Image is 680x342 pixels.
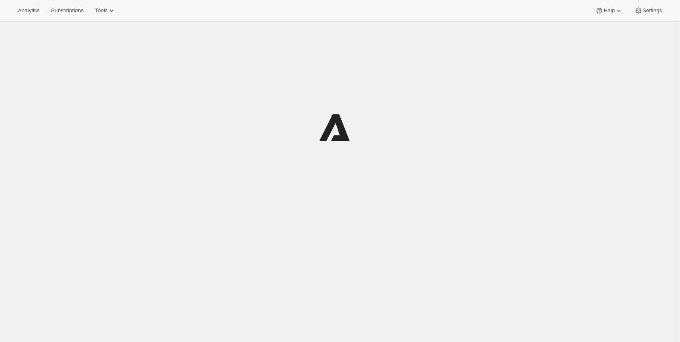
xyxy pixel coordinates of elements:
button: Tools [90,5,121,16]
button: Subscriptions [46,5,88,16]
button: Analytics [13,5,44,16]
button: Help [590,5,627,16]
span: Analytics [18,7,39,14]
button: Settings [630,5,667,16]
span: Help [603,7,614,14]
span: Tools [95,7,107,14]
span: Settings [643,7,662,14]
span: Subscriptions [51,7,83,14]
